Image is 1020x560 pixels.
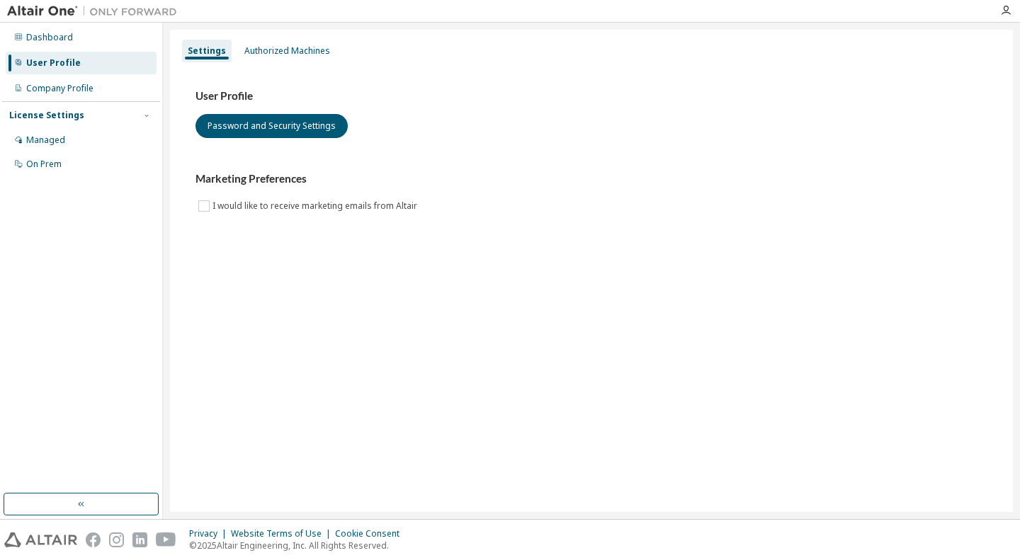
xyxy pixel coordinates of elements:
[195,172,987,186] h3: Marketing Preferences
[86,532,101,547] img: facebook.svg
[231,528,335,539] div: Website Terms of Use
[212,198,420,215] label: I would like to receive marketing emails from Altair
[26,159,62,170] div: On Prem
[26,135,65,146] div: Managed
[188,45,226,57] div: Settings
[335,528,408,539] div: Cookie Consent
[189,539,408,552] p: © 2025 Altair Engineering, Inc. All Rights Reserved.
[189,528,231,539] div: Privacy
[26,83,93,94] div: Company Profile
[244,45,330,57] div: Authorized Machines
[195,114,348,138] button: Password and Security Settings
[26,32,73,43] div: Dashboard
[9,110,84,121] div: License Settings
[7,4,184,18] img: Altair One
[109,532,124,547] img: instagram.svg
[26,57,81,69] div: User Profile
[132,532,147,547] img: linkedin.svg
[195,89,987,103] h3: User Profile
[156,532,176,547] img: youtube.svg
[4,532,77,547] img: altair_logo.svg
